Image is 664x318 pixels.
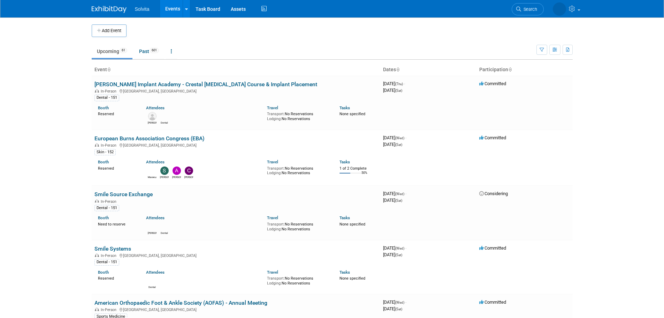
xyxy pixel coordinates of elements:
[479,245,506,251] span: Committed
[98,105,109,110] a: Booth
[267,227,282,231] span: Lodging:
[94,135,205,142] a: European Burns Association Congress (EBA)
[521,7,537,12] span: Search
[508,67,512,72] a: Sort by Participation Type
[92,24,127,37] button: Add Event
[135,6,150,12] span: Solvita
[383,252,402,257] span: [DATE]
[395,199,402,202] span: (Sat)
[405,135,406,140] span: -
[95,89,99,93] img: In-Person Event
[148,285,157,289] div: Dental Events
[383,81,405,86] span: [DATE]
[101,89,119,94] span: In-Person
[479,191,508,196] span: Considering
[553,2,566,16] img: Celeste Bombick
[267,281,282,286] span: Lodging:
[101,199,119,204] span: In-Person
[267,110,329,121] div: No Reservations No Reservations
[101,308,119,312] span: In-Person
[267,171,282,175] span: Lodging:
[339,166,377,171] div: 1 of 2 Complete
[339,276,365,281] span: None specified
[94,81,317,88] a: [PERSON_NAME] Implant Academy - Crestal [MEDICAL_DATA] Course & Implant Placement
[98,110,136,117] div: Reserved
[95,143,99,147] img: In-Person Event
[107,67,110,72] a: Sort by Event Name
[396,67,399,72] a: Sort by Start Date
[94,259,119,265] div: Dental - 151
[134,45,164,58] a: Past601
[404,81,405,86] span: -
[98,221,136,227] div: Need to reserve
[172,175,181,179] div: Andrew Keelor
[395,253,402,257] span: (Sat)
[395,82,403,86] span: (Thu)
[267,276,285,281] span: Transport:
[395,192,404,196] span: (Wed)
[267,215,278,220] a: Travel
[148,231,157,235] div: Ryan Brateris
[98,160,109,164] a: Booth
[267,112,285,116] span: Transport:
[267,165,329,176] div: No Reservations No Reservations
[512,3,544,15] a: Search
[173,167,181,175] img: Andrew Keelor
[146,215,165,220] a: Attendees
[95,308,99,311] img: In-Person Event
[395,307,402,311] span: (Sat)
[185,167,193,175] img: Carlos Murguia
[150,48,159,53] span: 601
[383,135,406,140] span: [DATE]
[339,215,350,220] a: Tasks
[267,275,329,286] div: No Reservations No Reservations
[98,165,136,171] div: Reserved
[94,299,267,306] a: American Orthopaedic Foot & Ankle Society (AOFAS) - Annual Meeting
[160,231,169,235] div: Dental Events
[94,306,377,312] div: [GEOGRAPHIC_DATA], [GEOGRAPHIC_DATA]
[383,299,406,305] span: [DATE]
[94,142,377,148] div: [GEOGRAPHIC_DATA], [GEOGRAPHIC_DATA]
[267,166,285,171] span: Transport:
[479,299,506,305] span: Committed
[160,120,169,125] div: Dental Events
[94,191,153,198] a: Smile Source Exchange
[160,222,169,231] img: Dental Events
[361,171,367,180] td: 50%
[94,245,131,252] a: Smile Systems
[479,135,506,140] span: Committed
[184,175,193,179] div: Carlos Murguia
[405,299,406,305] span: -
[267,105,278,110] a: Travel
[148,175,157,179] div: Maxxeus Ortho
[339,270,350,275] a: Tasks
[94,95,119,101] div: Dental - 151
[146,270,165,275] a: Attendees
[98,275,136,281] div: Reserved
[148,167,157,175] img: Maxxeus Ortho
[95,199,99,203] img: In-Person Event
[94,205,119,211] div: Dental - 151
[479,81,506,86] span: Committed
[395,301,404,304] span: (Wed)
[395,89,402,93] span: (Sat)
[383,198,402,203] span: [DATE]
[95,253,99,257] img: In-Person Event
[148,222,157,231] img: Ryan Brateris
[383,245,406,251] span: [DATE]
[395,143,402,147] span: (Sat)
[380,64,476,76] th: Dates
[339,105,350,110] a: Tasks
[92,6,127,13] img: ExhibitDay
[267,222,285,227] span: Transport:
[267,160,278,164] a: Travel
[148,120,157,125] div: Larry Deutsch
[405,191,406,196] span: -
[120,48,127,53] span: 61
[146,160,165,164] a: Attendees
[148,112,157,120] img: Larry Deutsch
[101,143,119,148] span: In-Person
[383,88,402,93] span: [DATE]
[94,252,377,258] div: [GEOGRAPHIC_DATA], [GEOGRAPHIC_DATA]
[405,245,406,251] span: -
